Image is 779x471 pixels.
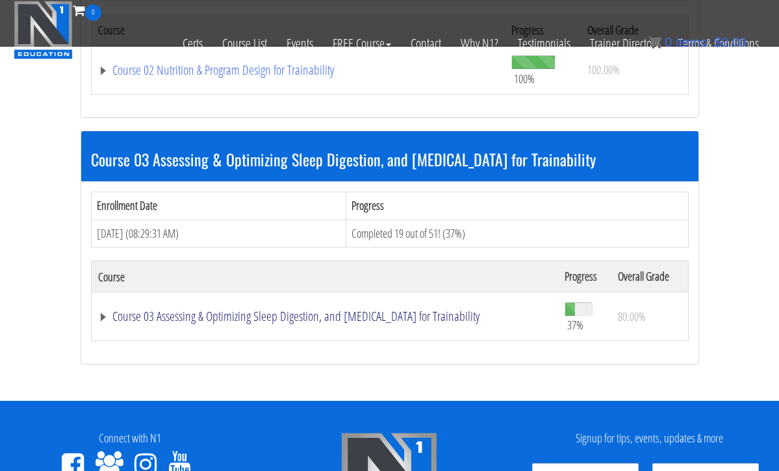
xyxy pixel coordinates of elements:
th: Enrollment Date [91,192,346,220]
h4: Signup for tips, events, updates & more [529,432,769,445]
td: 80.00% [611,292,688,341]
span: 0 [85,5,101,21]
td: 100.00% [581,45,688,94]
a: Course 03 Assessing & Optimizing Sleep Digestion, and [MEDICAL_DATA] for Trainability [98,310,552,323]
bdi: 0.00 [714,35,747,49]
a: Testimonials [508,21,580,66]
span: items: [676,35,710,49]
th: Progress [558,261,612,292]
span: 0 [665,35,672,49]
td: [DATE] (08:29:31 AM) [91,220,346,248]
a: Why N1? [451,21,508,66]
a: Events [277,21,323,66]
a: Trainer Directory [580,21,669,66]
span: $ [714,35,721,49]
a: Course List [212,21,277,66]
a: Certs [173,21,212,66]
a: FREE Course [323,21,401,66]
span: 37% [567,318,583,332]
h4: Connect with N1 [10,432,250,445]
img: icon11.png [648,36,661,49]
h3: Course 03 Assessing & Optimizing Sleep Digestion, and [MEDICAL_DATA] for Trainability [91,151,689,168]
img: n1-education [14,1,73,59]
td: Completed 19 out of 51! (37%) [346,220,688,248]
th: Course [91,261,558,292]
a: 0 items: $0.00 [648,35,747,49]
a: 0 [73,1,101,19]
span: 100% [514,71,535,86]
a: Contact [401,21,451,66]
th: Progress [346,192,688,220]
a: Course 02 Nutrition & Program Design for Trainability [98,64,499,77]
a: Terms & Conditions [669,21,769,66]
th: Overall Grade [611,261,688,292]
